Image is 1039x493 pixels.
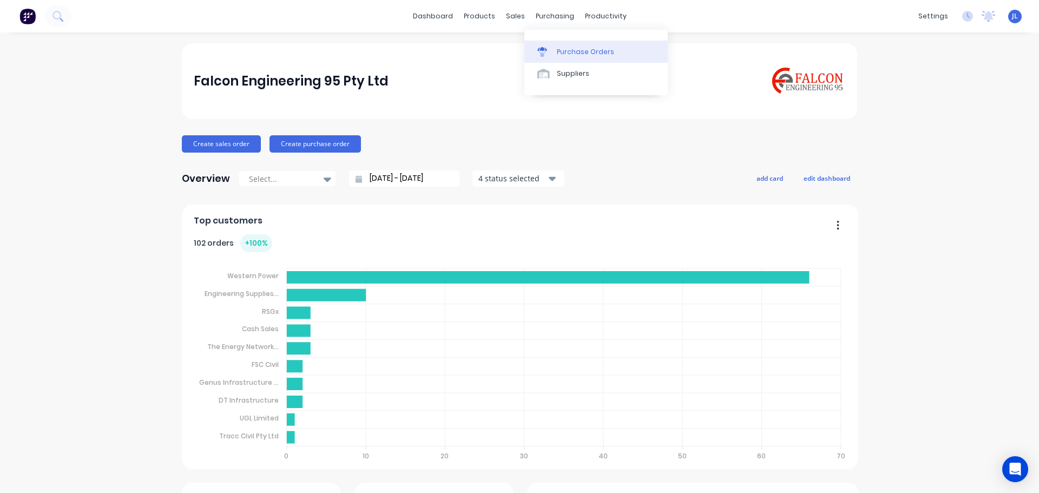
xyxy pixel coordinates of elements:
[458,8,501,24] div: products
[797,171,857,185] button: edit dashboard
[362,451,369,461] tspan: 10
[219,431,279,441] tspan: Tracc Civil Pty Ltd
[240,234,272,252] div: + 100 %
[913,8,953,24] div: settings
[440,451,449,461] tspan: 20
[1012,11,1018,21] span: JL
[205,289,279,298] tspan: Engineering Supplies...
[478,173,547,184] div: 4 status selected
[240,413,279,423] tspan: UGL Limited
[284,451,288,461] tspan: 0
[19,8,36,24] img: Factory
[199,378,279,387] tspan: Genus Infrastructure ...
[557,47,614,57] div: Purchase Orders
[580,8,632,24] div: productivity
[749,171,790,185] button: add card
[227,271,279,280] tspan: Western Power
[472,170,564,187] button: 4 status selected
[207,342,279,351] tspan: The Energy Network...
[524,41,668,62] a: Purchase Orders
[407,8,458,24] a: dashboard
[182,135,261,153] button: Create sales order
[837,451,846,461] tspan: 70
[252,360,279,369] tspan: FSC Civil
[242,324,279,333] tspan: Cash Sales
[520,451,528,461] tspan: 30
[530,8,580,24] div: purchasing
[557,69,589,78] div: Suppliers
[269,135,361,153] button: Create purchase order
[599,451,608,461] tspan: 40
[1002,456,1028,482] div: Open Intercom Messenger
[194,214,262,227] span: Top customers
[182,168,230,189] div: Overview
[219,396,279,405] tspan: DT Infrastructure
[524,63,668,84] a: Suppliers
[194,234,272,252] div: 102 orders
[679,451,687,461] tspan: 50
[262,306,279,315] tspan: RSGx
[501,8,530,24] div: sales
[194,70,389,92] div: Falcon Engineering 95 Pty Ltd
[758,451,766,461] tspan: 60
[770,65,845,96] img: Falcon Engineering 95 Pty Ltd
